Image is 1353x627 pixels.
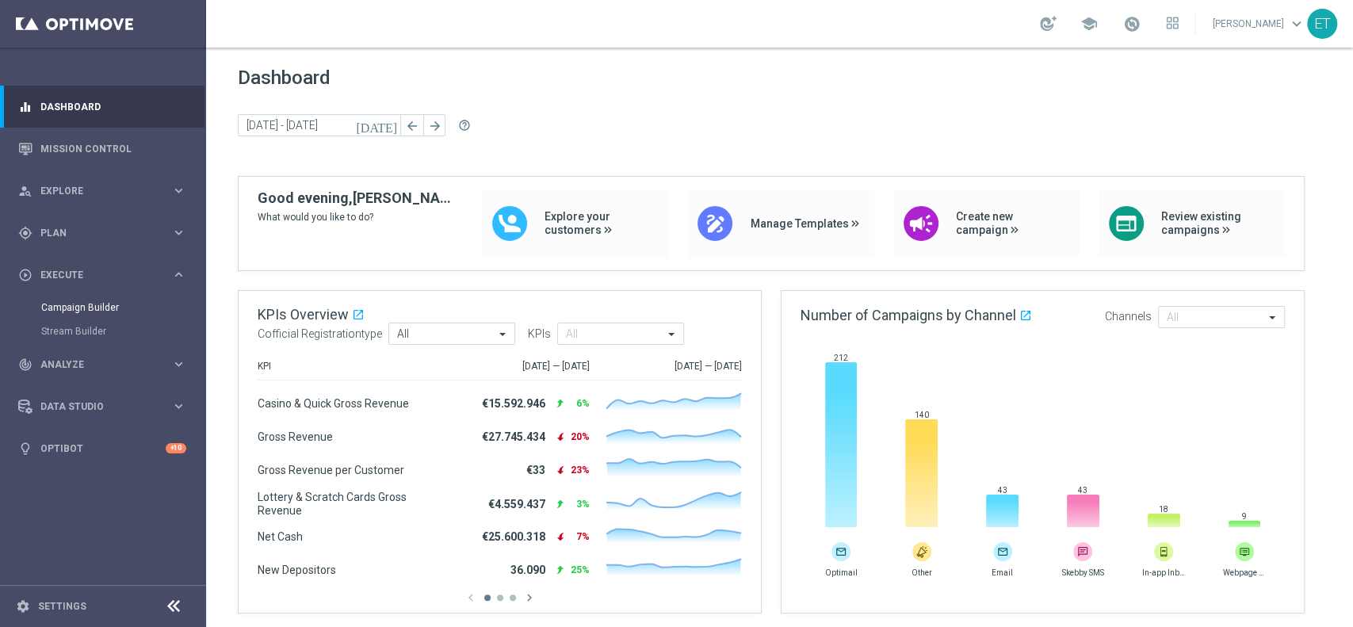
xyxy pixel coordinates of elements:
[17,101,187,113] button: equalizer Dashboard
[17,143,187,155] button: Mission Control
[1288,15,1305,32] span: keyboard_arrow_down
[17,442,187,455] button: lightbulb Optibot +10
[18,357,171,372] div: Analyze
[41,301,165,314] a: Campaign Builder
[17,269,187,281] button: play_circle_outline Execute keyboard_arrow_right
[17,358,187,371] button: track_changes Analyze keyboard_arrow_right
[18,184,32,198] i: person_search
[40,402,171,411] span: Data Studio
[40,128,186,170] a: Mission Control
[18,128,186,170] div: Mission Control
[40,270,171,280] span: Execute
[18,400,171,414] div: Data Studio
[18,86,186,128] div: Dashboard
[17,400,187,413] button: Data Studio keyboard_arrow_right
[17,227,187,239] button: gps_fixed Plan keyboard_arrow_right
[41,296,204,319] div: Campaign Builder
[18,442,32,456] i: lightbulb
[1211,12,1307,36] a: [PERSON_NAME]keyboard_arrow_down
[171,183,186,198] i: keyboard_arrow_right
[18,226,171,240] div: Plan
[38,602,86,611] a: Settings
[16,599,30,614] i: settings
[40,228,171,238] span: Plan
[17,185,187,197] button: person_search Explore keyboard_arrow_right
[18,226,32,240] i: gps_fixed
[171,357,186,372] i: keyboard_arrow_right
[40,427,166,469] a: Optibot
[40,186,171,196] span: Explore
[18,357,32,372] i: track_changes
[171,267,186,282] i: keyboard_arrow_right
[18,268,171,282] div: Execute
[171,399,186,414] i: keyboard_arrow_right
[40,86,186,128] a: Dashboard
[41,325,165,338] a: Stream Builder
[41,319,204,343] div: Stream Builder
[18,427,186,469] div: Optibot
[40,360,171,369] span: Analyze
[1307,9,1337,39] div: ET
[1080,15,1098,32] span: school
[171,225,186,240] i: keyboard_arrow_right
[18,184,171,198] div: Explore
[18,268,32,282] i: play_circle_outline
[166,443,186,453] div: +10
[18,100,32,114] i: equalizer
